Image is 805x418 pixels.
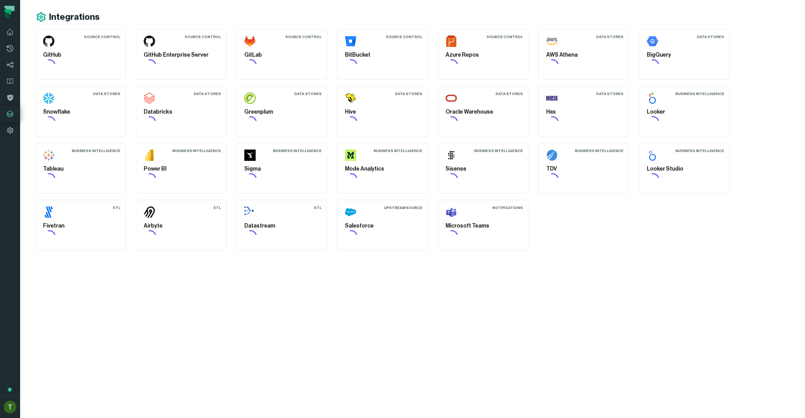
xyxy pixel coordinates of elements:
img: GitHub [43,36,54,47]
div: Data Stores [194,91,221,96]
img: Microsoft Teams [446,206,457,218]
h5: Greenplum [244,108,319,116]
img: Airbyte [144,206,155,218]
div: ETL [113,205,120,210]
h5: Airbyte [144,222,219,230]
div: Business Intelligence [72,148,120,153]
h5: Sigma [244,165,319,173]
img: Salesforce [345,206,356,218]
div: Source Control [486,34,523,39]
h5: Tableau [43,165,118,173]
h5: Snowflake [43,108,118,116]
img: Sisense [446,150,457,161]
h5: Looker [647,108,722,116]
h5: BitBucket [345,51,420,59]
img: Azure Repos [446,36,457,47]
div: Upstream Source [384,205,422,210]
img: Power BI [144,150,155,161]
h5: Looker Studio [647,165,722,173]
img: Snowflake [43,93,54,104]
img: BitBucket [345,36,356,47]
img: Fivetran [43,206,54,218]
div: Business Intelligence [474,148,523,153]
h1: Integrations [49,12,100,23]
div: Business Intelligence [675,148,724,153]
div: Data Stores [395,91,422,96]
h5: Datastream [244,222,319,230]
h5: Power BI [144,165,219,173]
h5: AWS Athena [546,51,621,59]
img: Looker [647,93,658,104]
div: Source Control [185,34,221,39]
div: Data Stores [294,91,322,96]
img: AWS Athena [546,36,558,47]
div: Business Intelligence [374,148,422,153]
h5: GitLab [244,51,319,59]
img: Sigma [244,150,256,161]
h5: GitHub Enterprise Server [144,51,219,59]
img: Mode Analytics [345,150,356,161]
img: Databricks [144,93,155,104]
img: Looker Studio [647,150,658,161]
h5: BigQuery [647,51,722,59]
h5: Oracle Warehouse [446,108,520,116]
div: Data Stores [93,91,120,96]
img: BigQuery [647,36,658,47]
img: Greenplum [244,93,256,104]
div: Tooltip anchor [7,387,13,393]
img: Hive [345,93,356,104]
img: Datastream [244,206,256,218]
h5: Sisense [446,165,520,173]
h5: Microsoft Teams [446,222,520,230]
div: Data Stores [496,91,523,96]
h5: Mode Analytics [345,165,420,173]
h5: Hive [345,108,420,116]
h5: Hex [546,108,621,116]
img: Oracle Warehouse [446,93,457,104]
div: Business Intelligence [172,148,221,153]
div: Source Control [386,34,422,39]
h5: Azure Repos [446,51,520,59]
img: Hex [546,93,558,104]
div: Data Stores [596,34,624,39]
img: Tableau [43,150,54,161]
img: GitHub Enterprise Server [144,36,155,47]
img: GitLab [244,36,256,47]
img: avatar of Tomer Galun [4,401,16,413]
h5: Databricks [144,108,219,116]
h5: Fivetran [43,222,118,230]
div: Source Control [84,34,120,39]
div: Data Stores [596,91,624,96]
div: Source Control [285,34,322,39]
div: Business Intelligence [273,148,322,153]
h5: GitHub [43,51,118,59]
div: ETL [214,205,221,210]
div: Business Intelligence [575,148,624,153]
div: Notifications [492,205,523,210]
div: Data Stores [697,34,724,39]
img: TDV [546,150,558,161]
h5: Salesforce [345,222,420,230]
div: Business Intelligence [675,91,724,96]
div: ETL [314,205,322,210]
h5: TDV [546,165,621,173]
